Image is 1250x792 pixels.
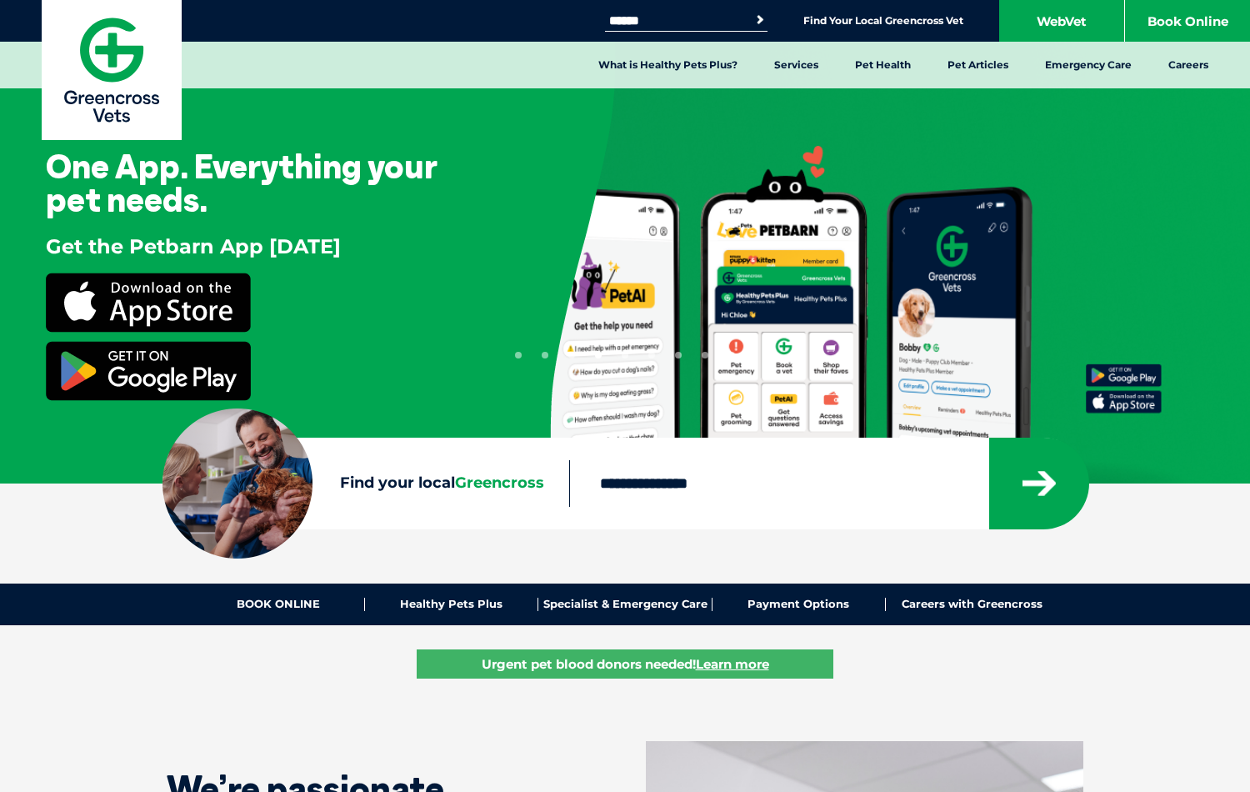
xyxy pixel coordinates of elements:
[803,14,963,28] a: Find Your Local Greencross Vet
[568,352,575,358] button: 3 of 9
[417,649,833,679] a: Urgent pet blood donors needed!Learn more
[455,474,544,492] span: Greencross
[542,352,548,358] button: 2 of 9
[46,273,251,333] img: Petbarn App Apple store download
[648,352,655,358] button: 6 of 9
[728,352,735,358] button: 9 of 9
[675,352,682,358] button: 7 of 9
[752,12,768,28] button: Search
[46,341,251,401] img: petbarn Google play store app download
[929,42,1027,88] a: Pet Articles
[886,598,1058,611] a: Careers with Greencross
[46,149,496,216] h3: One App. Everything your pet needs.
[162,471,569,496] label: Find your local
[622,352,628,358] button: 5 of 9
[702,352,708,358] button: 8 of 9
[1027,42,1150,88] a: Emergency Care
[837,42,929,88] a: Pet Health
[46,233,341,261] p: Get the Petbarn App [DATE]
[756,42,837,88] a: Services
[192,598,365,611] a: BOOK ONLINE
[712,598,886,611] a: Payment Options
[595,352,602,358] button: 4 of 9
[538,598,712,611] a: Specialist & Emergency Care
[696,656,769,672] u: Learn more
[365,598,538,611] a: Healthy Pets Plus
[515,352,522,358] button: 1 of 9
[580,42,756,88] a: What is Healthy Pets Plus?
[1150,42,1227,88] a: Careers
